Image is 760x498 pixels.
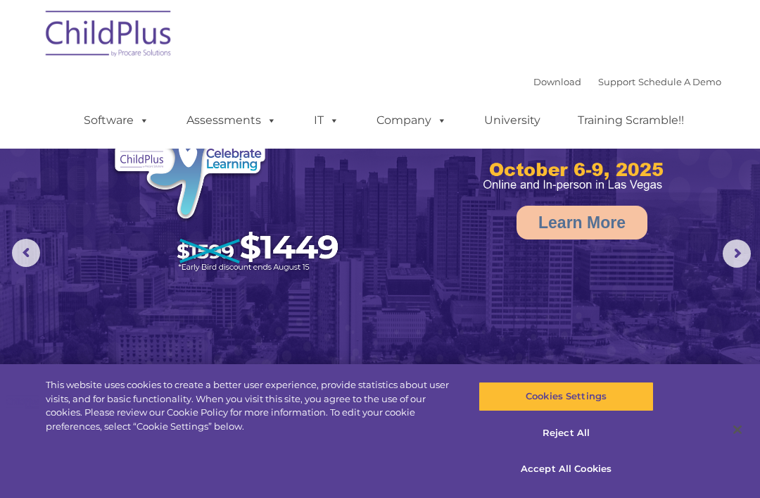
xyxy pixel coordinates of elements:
[517,206,647,239] a: Learn More
[362,106,461,135] a: Company
[39,1,179,71] img: ChildPlus by Procare Solutions
[300,106,353,135] a: IT
[70,106,163,135] a: Software
[722,414,753,445] button: Close
[46,378,456,433] div: This website uses cookies to create a better user experience, provide statistics about user visit...
[479,454,653,484] button: Accept All Cookies
[564,106,698,135] a: Training Scramble!!
[479,418,653,448] button: Reject All
[479,382,653,411] button: Cookies Settings
[638,76,721,87] a: Schedule A Demo
[533,76,581,87] a: Download
[470,106,555,135] a: University
[598,76,635,87] a: Support
[533,76,721,87] font: |
[172,106,291,135] a: Assessments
